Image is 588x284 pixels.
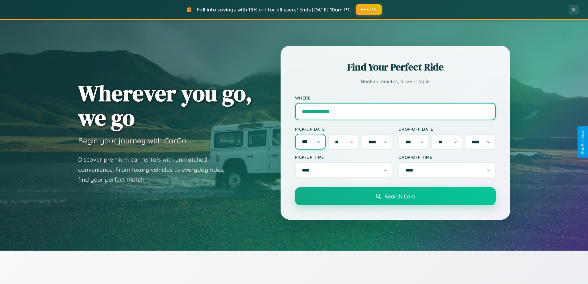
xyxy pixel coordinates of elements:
[295,60,496,74] h2: Find Your Perfect Ride
[356,4,382,15] button: FALL15
[295,187,496,205] button: Search Cars
[398,126,496,132] label: Drop-off Date
[398,155,496,160] label: Drop-off Time
[295,126,392,132] label: Pick-up Date
[295,95,496,100] label: Where
[581,129,585,155] div: Give Feedback
[295,155,392,160] label: Pick-up Time
[295,77,496,86] p: Book in minutes, drive in style
[78,136,186,145] h3: Begin your journey with CarGo
[385,193,415,200] span: Search Cars
[78,155,232,185] p: Discover premium car rentals with unmatched convenience. From luxury vehicles to everyday rides, ...
[197,6,351,13] span: Fall into savings with 15% off for all users! Ends [DATE] 10am PT.
[78,81,252,130] h1: Wherever you go, we go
